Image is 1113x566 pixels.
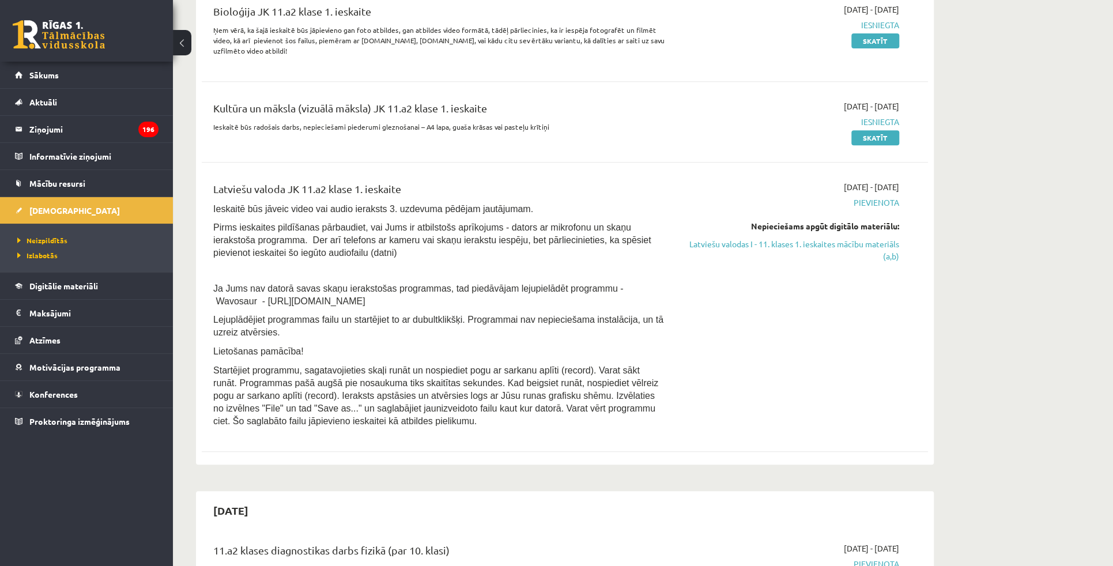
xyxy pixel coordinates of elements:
span: [DATE] - [DATE] [844,3,899,16]
span: Konferences [29,389,78,399]
span: [DATE] - [DATE] [844,181,899,193]
a: Mācību resursi [15,170,159,197]
span: Digitālie materiāli [29,281,98,291]
a: Rīgas 1. Tālmācības vidusskola [13,20,105,49]
i: 196 [138,122,159,137]
div: Kultūra un māksla (vizuālā māksla) JK 11.a2 klase 1. ieskaite [213,100,665,122]
div: 11.a2 klases diagnostikas darbs fizikā (par 10. klasi) [213,542,665,564]
span: Izlabotās [17,251,58,260]
a: Konferences [15,381,159,407]
span: Pievienota [682,197,899,209]
a: Maksājumi [15,300,159,326]
a: Neizpildītās [17,235,161,246]
span: Iesniegta [682,19,899,31]
p: Ņem vērā, ka šajā ieskaitē būs jāpievieno gan foto atbildes, gan atbildes video formātā, tādēļ pā... [213,25,665,56]
span: Proktoringa izmēģinājums [29,416,130,427]
span: Atzīmes [29,335,61,345]
span: Ieskaitē būs jāveic video vai audio ieraksts 3. uzdevuma pēdējam jautājumam. [213,204,533,214]
span: Ja Jums nav datorā savas skaņu ierakstošas programmas, tad piedāvājam lejupielādēt programmu - Wa... [213,284,623,306]
a: Izlabotās [17,250,161,261]
p: Ieskaitē būs radošais darbs, nepieciešami piederumi gleznošanai – A4 lapa, guaša krāsas vai paste... [213,122,665,132]
span: Iesniegta [682,116,899,128]
a: Ziņojumi196 [15,116,159,142]
span: Pirms ieskaites pildīšanas pārbaudiet, vai Jums ir atbilstošs aprīkojums - dators ar mikrofonu un... [213,222,651,258]
a: [DEMOGRAPHIC_DATA] [15,197,159,224]
span: [DEMOGRAPHIC_DATA] [29,205,120,216]
legend: Ziņojumi [29,116,159,142]
div: Bioloģija JK 11.a2 klase 1. ieskaite [213,3,665,25]
span: Startējiet programmu, sagatavojieties skaļi runāt un nospiediet pogu ar sarkanu aplīti (record). ... [213,365,658,426]
legend: Maksājumi [29,300,159,326]
span: Sākums [29,70,59,80]
h2: [DATE] [202,497,260,524]
span: Neizpildītās [17,236,67,245]
span: [DATE] - [DATE] [844,100,899,112]
a: Informatīvie ziņojumi [15,143,159,169]
span: Lietošanas pamācība! [213,346,304,356]
a: Aktuāli [15,89,159,115]
a: Digitālie materiāli [15,273,159,299]
span: Aktuāli [29,97,57,107]
span: [DATE] - [DATE] [844,542,899,554]
a: Sākums [15,62,159,88]
span: Lejuplādējiet programmas failu un startējiet to ar dubultklikšķi. Programmai nav nepieciešama ins... [213,315,663,337]
a: Atzīmes [15,327,159,353]
div: Latviešu valoda JK 11.a2 klase 1. ieskaite [213,181,665,202]
div: Nepieciešams apgūt digitālo materiālu: [682,220,899,232]
a: Skatīt [851,33,899,48]
span: Motivācijas programma [29,362,120,372]
a: Motivācijas programma [15,354,159,380]
a: Latviešu valodas I - 11. klases 1. ieskaites mācību materiāls (a,b) [682,238,899,262]
legend: Informatīvie ziņojumi [29,143,159,169]
a: Skatīt [851,130,899,145]
span: Mācību resursi [29,178,85,188]
a: Proktoringa izmēģinājums [15,408,159,435]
